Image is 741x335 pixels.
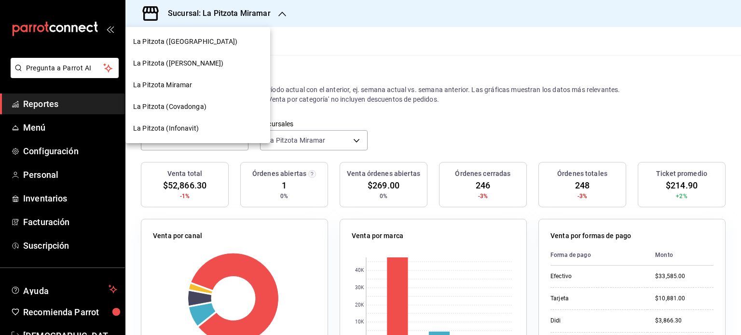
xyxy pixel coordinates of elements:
[125,96,270,118] div: La Pitzota (Covadonga)
[133,102,206,112] span: La Pitzota (Covadonga)
[125,53,270,74] div: La Pitzota ([PERSON_NAME])
[125,118,270,139] div: La Pitzota (Infonavit)
[133,37,237,47] span: La Pitzota ([GEOGRAPHIC_DATA])
[133,80,192,90] span: La Pitzota Miramar
[125,31,270,53] div: La Pitzota ([GEOGRAPHIC_DATA])
[133,58,223,68] span: La Pitzota ([PERSON_NAME])
[133,123,199,134] span: La Pitzota (Infonavit)
[125,74,270,96] div: La Pitzota Miramar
